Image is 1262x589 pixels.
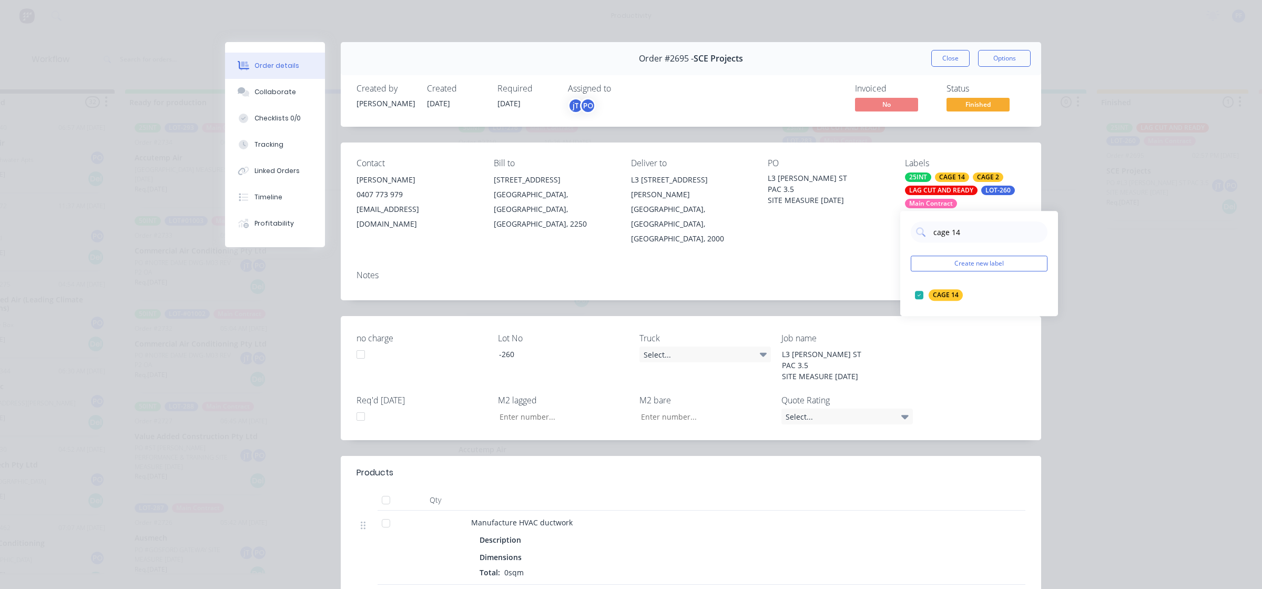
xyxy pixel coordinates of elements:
div: Tracking [255,140,283,149]
span: 0sqm [500,567,528,577]
div: Created by [357,84,414,94]
button: Finished [947,98,1010,114]
div: -260 [491,347,622,362]
button: Tracking [225,131,325,158]
div: Contact [357,158,477,168]
div: CAGE 14 [929,289,963,301]
div: Order details [255,61,299,70]
label: Truck [639,332,771,344]
div: Required [497,84,555,94]
div: LAG CUT AND READY [905,186,978,195]
div: Qty [404,490,467,511]
div: [PERSON_NAME]0407 773 979[EMAIL_ADDRESS][DOMAIN_NAME] [357,172,477,231]
span: No [855,98,918,111]
span: Manufacture HVAC ductwork [471,517,573,527]
label: M2 lagged [498,394,629,407]
div: Invoiced [855,84,934,94]
button: Create new label [911,256,1047,271]
span: Order #2695 - [639,54,694,64]
div: Checklists 0/0 [255,114,301,123]
span: [DATE] [497,98,521,108]
div: [STREET_ADDRESS] [494,172,614,187]
div: Select... [781,409,913,424]
div: [GEOGRAPHIC_DATA], [GEOGRAPHIC_DATA], [GEOGRAPHIC_DATA], 2250 [494,187,614,231]
div: PO [580,98,596,114]
div: Status [947,84,1025,94]
div: L3 [STREET_ADDRESS][PERSON_NAME] [631,172,751,202]
div: L3 [STREET_ADDRESS][PERSON_NAME][GEOGRAPHIC_DATA], [GEOGRAPHIC_DATA], [GEOGRAPHIC_DATA], 2000 [631,172,751,246]
div: Labels [905,158,1025,168]
input: Enter number... [632,409,771,424]
div: [STREET_ADDRESS][GEOGRAPHIC_DATA], [GEOGRAPHIC_DATA], [GEOGRAPHIC_DATA], 2250 [494,172,614,231]
span: SCE Projects [694,54,743,64]
button: Checklists 0/0 [225,105,325,131]
label: Req'd [DATE] [357,394,488,407]
label: Lot No [498,332,629,344]
div: [PERSON_NAME] [357,98,414,109]
button: Linked Orders [225,158,325,184]
div: Select... [639,347,771,362]
div: Bill to [494,158,614,168]
div: L3 [PERSON_NAME] ST PAC 3.5 SITE MEASURE [DATE] [768,172,888,206]
span: Finished [947,98,1010,111]
span: [DATE] [427,98,450,108]
button: Collaborate [225,79,325,105]
div: Timeline [255,192,282,202]
div: PO [768,158,888,168]
button: CAGE 14 [911,288,967,302]
input: Enter number... [491,409,629,424]
div: 25INT [905,172,931,182]
div: [EMAIL_ADDRESS][DOMAIN_NAME] [357,202,477,231]
div: jT [568,98,584,114]
div: Profitability [255,219,294,228]
button: Profitability [225,210,325,237]
label: Job name [781,332,913,344]
button: Options [978,50,1031,67]
div: Created [427,84,485,94]
label: Quote Rating [781,394,913,407]
div: Notes [357,270,1025,280]
div: L3 [PERSON_NAME] ST PAC 3.5 SITE MEASURE [DATE] [774,347,905,384]
div: Main Contract [905,199,957,208]
div: [PERSON_NAME] [357,172,477,187]
button: Timeline [225,184,325,210]
div: CAGE 2 [973,172,1003,182]
input: Search labels [932,221,1042,242]
div: Assigned to [568,84,673,94]
span: Total: [480,567,500,577]
div: LOT-260 [981,186,1015,195]
div: CAGE 14 [935,172,969,182]
div: Description [480,532,525,547]
button: Order details [225,53,325,79]
div: 0407 773 979 [357,187,477,202]
button: Close [931,50,970,67]
div: Collaborate [255,87,296,97]
div: Linked Orders [255,166,300,176]
div: [GEOGRAPHIC_DATA], [GEOGRAPHIC_DATA], [GEOGRAPHIC_DATA], 2000 [631,202,751,246]
label: M2 bare [639,394,771,407]
span: Dimensions [480,552,522,563]
button: jTPO [568,98,596,114]
div: Deliver to [631,158,751,168]
label: no charge [357,332,488,344]
div: Products [357,466,393,479]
